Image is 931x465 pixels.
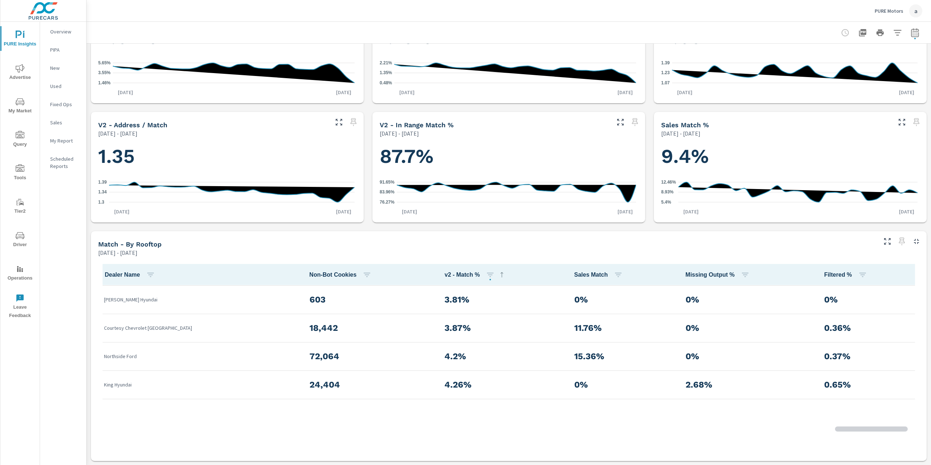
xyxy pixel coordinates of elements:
button: Print Report [873,25,887,40]
text: 1.23 [661,71,670,76]
p: Overview [50,28,80,35]
div: a [909,4,922,17]
text: 1.35% [380,71,392,76]
button: Minimize Widget [911,236,922,247]
p: Used [50,83,80,90]
span: Dealer Name [105,270,158,279]
div: New [40,63,86,73]
p: [DATE] [109,208,135,215]
div: Fixed Ops [40,99,86,110]
span: Sales Match [574,270,626,279]
h3: 0% [686,350,812,362]
h3: 0% [824,293,914,306]
h5: v2 - Address / Match [98,121,167,129]
text: 1.39 [98,180,107,185]
h5: Match - By Rooftop [98,240,161,248]
span: Operations [3,265,37,282]
span: Query [3,131,37,149]
span: Missing Output % [686,270,752,279]
div: nav menu [0,22,40,323]
span: Tier2 [3,198,37,216]
p: Courtesy Chevrolet [GEOGRAPHIC_DATA] [104,324,298,332]
h3: 0% [686,322,812,334]
p: [DATE] [894,208,919,215]
p: [DATE] [397,208,422,215]
h3: 0.37% [824,350,914,362]
span: Leave Feedback [3,294,37,320]
p: [DATE] [113,89,138,96]
h5: Sales Match % [661,121,709,129]
p: [DATE] [894,89,919,96]
p: King Hyundai [104,381,298,388]
text: 1.07 [661,80,670,85]
h3: 2.68% [686,378,812,391]
button: Apply Filters [890,25,905,40]
h3: 0.36% [824,322,914,334]
span: Filtered % [824,270,870,279]
h1: 87.7% [380,144,638,169]
h3: 4.2% [444,350,562,362]
h3: 4.26% [444,378,562,391]
p: Fixed Ops [50,101,80,108]
span: My Market [3,97,37,115]
p: Northside Ford [104,353,298,360]
h3: 3.81% [444,293,562,306]
text: 91.65% [380,180,395,185]
span: Select a preset date range to save this widget [348,116,359,128]
span: Non-Bot Cookies [309,270,375,279]
text: 0.48% [380,80,392,85]
text: 8.93% [661,190,674,195]
p: New [50,64,80,72]
text: 1.39 [661,60,670,65]
h1: 1.35 [98,144,356,169]
span: Select a preset date range to save this widget [896,236,908,247]
h3: 0.65% [824,378,914,391]
p: [DATE] - [DATE] [380,129,419,138]
div: PIPA [40,44,86,55]
div: Overview [40,26,86,37]
p: [PERSON_NAME] Hyundai [104,296,298,303]
h3: 24,404 [309,378,433,391]
span: PURE Insights [3,31,37,48]
p: My Report [50,137,80,144]
h3: 18,442 [309,322,433,334]
button: Make Fullscreen [615,116,626,128]
h1: 9.4% [661,144,919,169]
div: My Report [40,135,86,146]
text: 5.65% [98,60,111,65]
h3: 72,064 [309,350,433,362]
p: [DATE] - [DATE] [661,129,700,138]
text: 1.46% [98,80,111,85]
p: [DATE] [612,208,638,215]
button: "Export Report to PDF" [855,25,870,40]
span: v2 - Match % [444,270,506,279]
text: 12.46% [661,180,676,185]
p: Scheduled Reports [50,155,80,170]
button: Make Fullscreen [882,236,893,247]
p: [DATE] [612,89,638,96]
p: Sales [50,119,80,126]
p: [DATE] [394,89,420,96]
text: 3.55% [98,71,111,76]
div: Scheduled Reports [40,153,86,172]
text: 76.27% [380,200,395,205]
h3: 11.76% [574,322,674,334]
text: 83.96% [380,190,395,195]
span: Driver [3,231,37,249]
text: 5.4% [661,200,671,205]
span: Select a preset date range to save this widget [629,116,641,128]
button: Select Date Range [908,25,922,40]
p: [DATE] [678,208,704,215]
h5: v2 - In Range Match % [380,121,453,129]
div: Used [40,81,86,92]
p: [DATE] [331,89,356,96]
text: 1.3 [98,200,104,205]
h3: 0% [574,293,674,306]
p: PIPA [50,46,80,53]
p: [DATE] [672,89,698,96]
p: PURE Motors [875,8,903,14]
p: [DATE] - [DATE] [98,129,137,138]
text: 1.34 [98,190,107,195]
span: Tools [3,164,37,182]
div: Sales [40,117,86,128]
